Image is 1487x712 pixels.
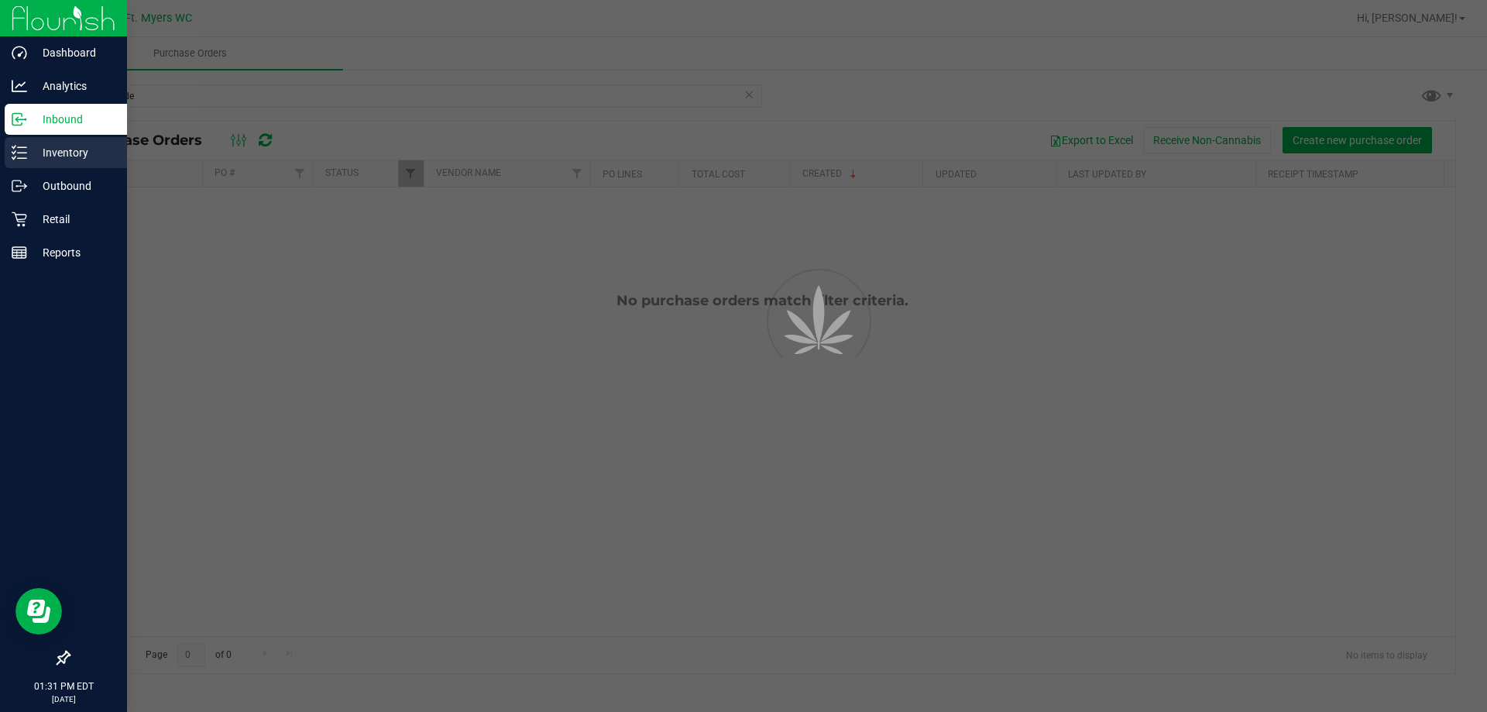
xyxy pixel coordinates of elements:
p: Dashboard [27,43,120,62]
p: Reports [27,243,120,262]
inline-svg: Inventory [12,145,27,160]
p: 01:31 PM EDT [7,679,120,693]
iframe: Resource center [15,588,62,635]
p: [DATE] [7,693,120,705]
inline-svg: Retail [12,212,27,227]
p: Retail [27,210,120,229]
inline-svg: Outbound [12,178,27,194]
inline-svg: Inbound [12,112,27,127]
inline-svg: Dashboard [12,45,27,60]
p: Inbound [27,110,120,129]
p: Analytics [27,77,120,95]
inline-svg: Analytics [12,78,27,94]
p: Outbound [27,177,120,195]
inline-svg: Reports [12,245,27,260]
p: Inventory [27,143,120,162]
